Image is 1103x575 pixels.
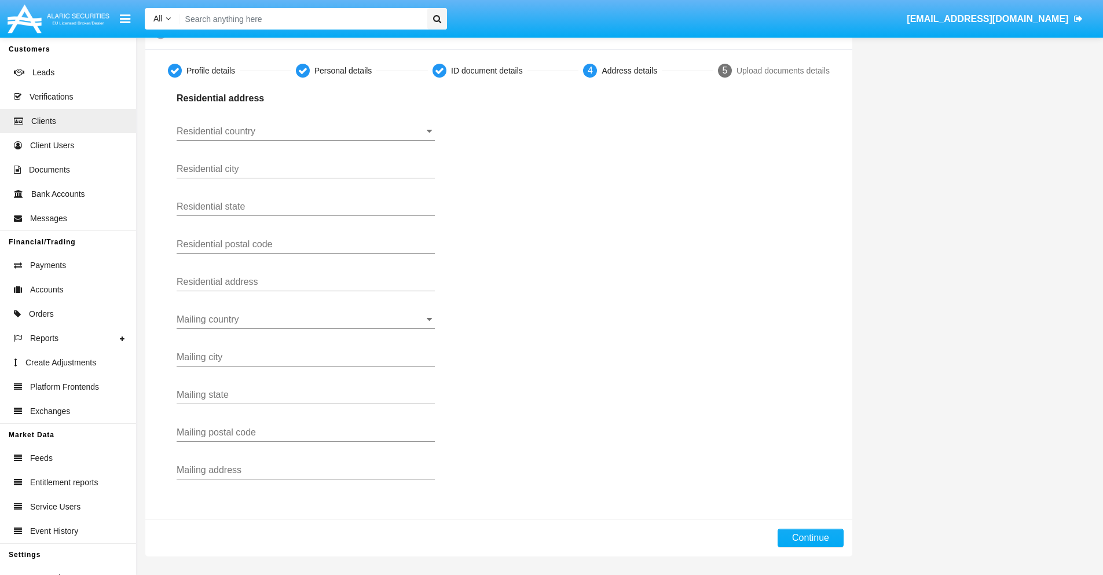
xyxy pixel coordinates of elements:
[186,65,235,77] div: Profile details
[30,452,53,464] span: Feeds
[722,65,727,75] span: 5
[30,332,58,345] span: Reports
[32,67,54,79] span: Leads
[6,2,111,36] img: Logo image
[451,65,523,77] div: ID document details
[153,14,163,23] span: All
[145,13,179,25] a: All
[30,477,98,489] span: Entitlement reports
[30,259,66,272] span: Payments
[602,65,657,77] div: Address details
[907,14,1068,24] span: [EMAIL_ADDRESS][DOMAIN_NAME]
[179,8,423,30] input: Search
[30,91,73,103] span: Verifications
[30,405,70,417] span: Exchanges
[31,188,85,200] span: Bank Accounts
[736,65,830,77] div: Upload documents details
[177,91,435,105] p: Residential address
[29,164,70,176] span: Documents
[30,381,99,393] span: Platform Frontends
[30,501,80,513] span: Service Users
[29,308,54,320] span: Orders
[902,3,1089,35] a: [EMAIL_ADDRESS][DOMAIN_NAME]
[30,525,78,537] span: Event History
[30,284,64,296] span: Accounts
[778,529,844,547] button: Continue
[30,140,74,152] span: Client Users
[31,115,56,127] span: Clients
[25,357,96,369] span: Create Adjustments
[314,65,372,77] div: Personal details
[30,213,67,225] span: Messages
[588,65,593,75] span: 4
